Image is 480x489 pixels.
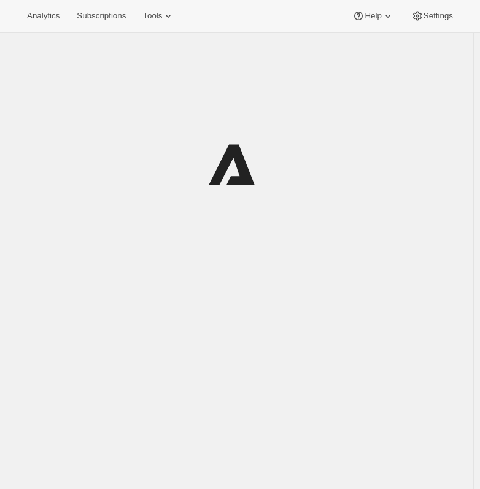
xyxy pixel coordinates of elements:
[345,7,401,25] button: Help
[27,11,60,21] span: Analytics
[136,7,182,25] button: Tools
[69,7,133,25] button: Subscriptions
[77,11,126,21] span: Subscriptions
[365,11,381,21] span: Help
[424,11,453,21] span: Settings
[404,7,460,25] button: Settings
[20,7,67,25] button: Analytics
[143,11,162,21] span: Tools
